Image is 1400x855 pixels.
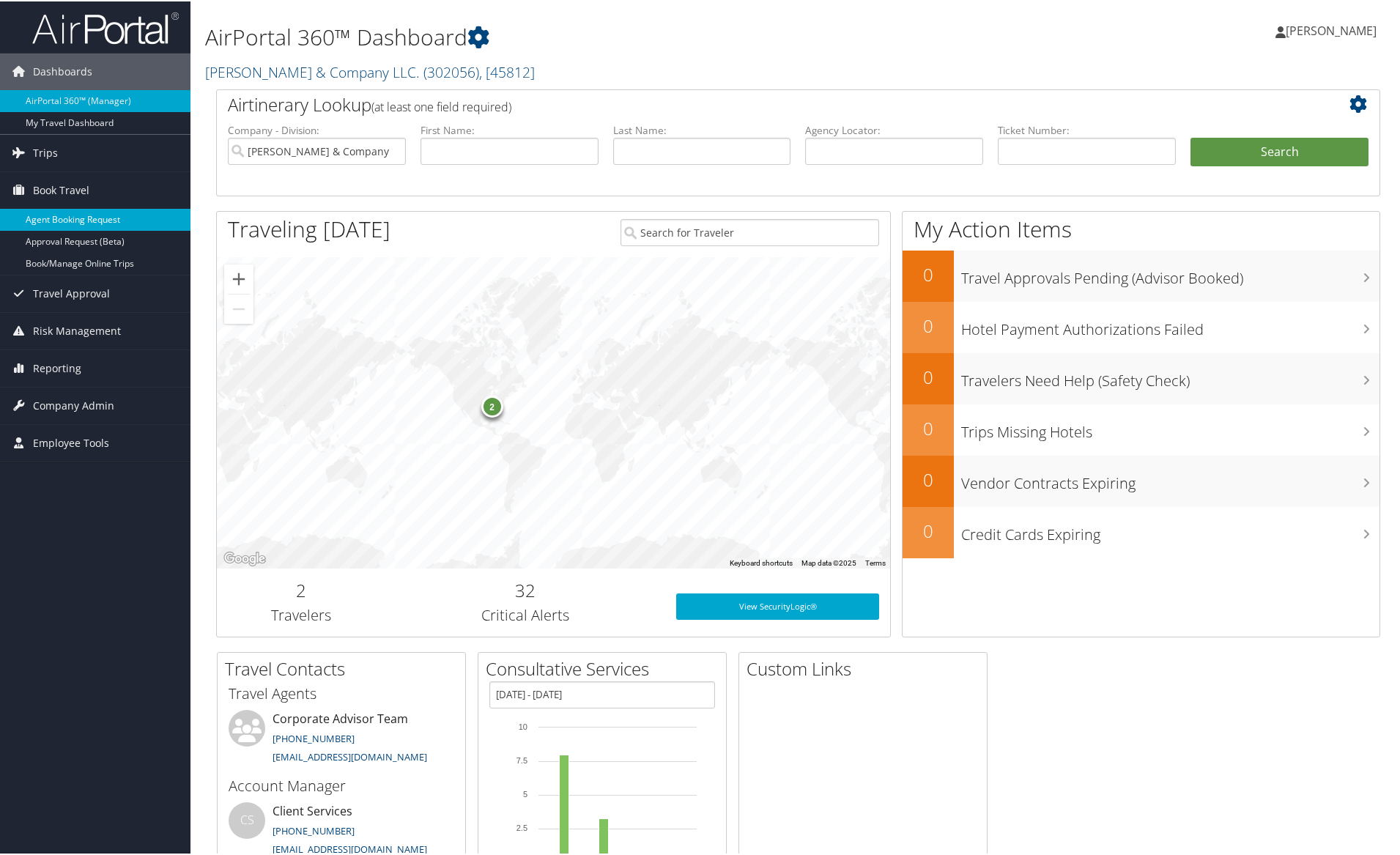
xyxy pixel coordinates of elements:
a: [PHONE_NUMBER] [273,730,355,744]
a: 0Vendor Contracts Expiring [903,454,1379,506]
h1: AirPortal 360™ Dashboard [205,21,996,51]
a: Terms (opens in new tab) [865,558,886,566]
h2: 32 [396,577,655,602]
tspan: 7.5 [516,755,527,763]
h2: 0 [903,517,954,542]
a: [PERSON_NAME] [1275,7,1391,51]
span: Map data ©2025 [801,558,856,566]
span: , [ 45812 ] [479,61,535,81]
h2: 0 [903,466,954,491]
li: Corporate Advisor Team [221,708,462,769]
a: [PHONE_NUMBER] [273,823,355,836]
span: Reporting [33,349,81,385]
span: Company Admin [33,386,114,423]
button: Keyboard shortcuts [730,557,793,567]
a: [PERSON_NAME] & Company LLC. [205,61,535,81]
h3: Credit Cards Expiring [961,516,1379,544]
h1: My Action Items [903,212,1379,243]
button: Zoom in [224,263,253,292]
h3: Critical Alerts [396,604,655,624]
h2: Custom Links [747,655,987,680]
h1: Traveling [DATE] [228,212,390,243]
a: 0Credit Cards Expiring [903,506,1379,557]
label: Company - Division: [228,122,406,136]
h2: 0 [903,415,954,440]
label: Ticket Number: [998,122,1176,136]
h3: Hotel Payment Authorizations Failed [961,311,1379,338]
span: Travel Approval [33,274,110,311]
h3: Travelers Need Help (Safety Check) [961,362,1379,390]
span: Dashboards [33,52,92,89]
label: Agency Locator: [805,122,983,136]
h3: Trips Missing Hotels [961,413,1379,441]
label: First Name: [421,122,599,136]
img: Google [221,548,269,567]
div: CS [229,801,265,837]
img: airportal-logo.png [32,10,179,44]
h3: Travelers [228,604,374,624]
span: [PERSON_NAME] [1286,21,1377,37]
span: Trips [33,133,58,170]
tspan: 2.5 [516,822,527,831]
div: 2 [481,394,503,416]
h3: Travel Approvals Pending (Advisor Booked) [961,259,1379,287]
h3: Travel Agents [229,682,454,703]
h3: Vendor Contracts Expiring [961,464,1379,492]
h2: Airtinerary Lookup [228,91,1272,116]
span: (at least one field required) [371,97,511,114]
a: 0Travelers Need Help (Safety Check) [903,352,1379,403]
h2: 0 [903,261,954,286]
a: Open this area in Google Maps (opens a new window) [221,548,269,567]
a: View SecurityLogic® [676,592,878,618]
span: Risk Management [33,311,121,348]
h3: Account Manager [229,774,454,795]
a: 0Trips Missing Hotels [903,403,1379,454]
a: 0Travel Approvals Pending (Advisor Booked) [903,249,1379,300]
label: Last Name: [613,122,791,136]
span: ( 302056 ) [423,61,479,81]
span: Employee Tools [33,423,109,460]
h2: 2 [228,577,374,602]
h2: 0 [903,312,954,337]
tspan: 5 [523,788,527,797]
a: [EMAIL_ADDRESS][DOMAIN_NAME] [273,749,427,762]
button: Search [1190,136,1368,166]
a: [EMAIL_ADDRESS][DOMAIN_NAME] [273,841,427,854]
button: Zoom out [224,293,253,322]
span: Book Travel [33,171,89,207]
h2: Travel Contacts [225,655,465,680]
h2: 0 [903,363,954,388]
h2: Consultative Services [486,655,726,680]
a: 0Hotel Payment Authorizations Failed [903,300,1379,352]
input: Search for Traveler [621,218,879,245]
tspan: 10 [519,721,527,730]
